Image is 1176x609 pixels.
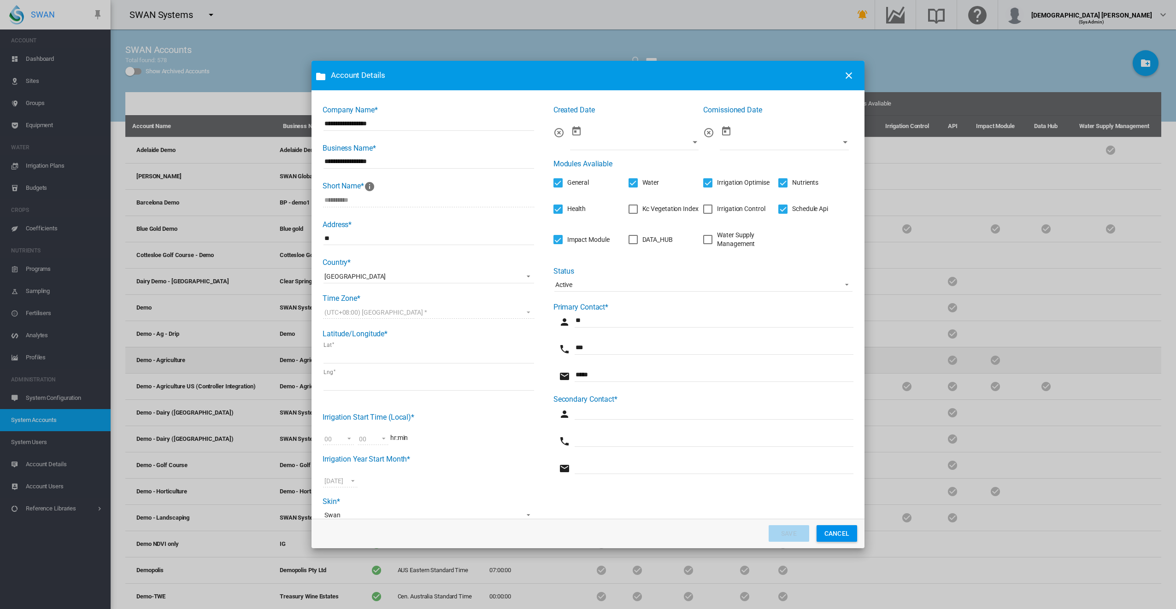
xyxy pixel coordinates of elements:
label: Address* [323,220,352,229]
md-icon: icon-account [559,409,570,420]
md-checkbox: Water [629,178,659,187]
button: md-calendar [717,122,735,141]
span: Account Details [331,70,837,81]
div: Kc Vegetation Index [642,205,699,214]
md-checkbox: Kc Vegetation Index [629,205,699,214]
div: (UTC+08:00) [GEOGRAPHIC_DATA] [324,309,423,316]
md-checkbox: Irrigation Optimise [703,178,769,187]
button: md-calendar [567,122,586,141]
md-checkbox: Water Supply Management [703,231,778,249]
md-icon: icon-email [559,371,570,382]
div: Health [567,205,586,214]
label: Irrigation Year Start Month* [323,455,410,463]
label: Comissioned Date [703,105,762,114]
label: Created Date [553,105,595,114]
md-dialog: Company Name* ... [312,61,864,548]
div: Water Supply Management [717,231,778,249]
div: Active [555,281,572,288]
div: Nutrients [792,178,818,187]
md-checkbox: Irrigation Control [703,205,765,214]
div: DATA_HUB [642,235,673,245]
label: Business Name* [323,144,376,152]
md-icon: icon-email [559,463,570,474]
div: Water [642,178,659,187]
label: Latitude/Longitude* [323,329,388,338]
label: Time Zone* [323,294,360,303]
label: Modules Avaliable [553,159,612,168]
md-icon: icon-account [559,316,570,328]
button: Open calendar [687,134,704,151]
i: Clear comissioned date [703,127,714,138]
div: Schedule Api [792,205,828,214]
md-checkbox: General [553,178,589,187]
div: [DATE] [324,477,343,485]
md-icon: icon-phone [559,436,570,447]
div: Swan [324,511,341,519]
md-checkbox: Schedule Api [778,205,828,214]
md-icon: icon-close [843,70,854,81]
label: Primary Contact* [553,303,608,311]
div: hr:min [323,105,535,532]
label: Short Name* [323,182,375,190]
md-checkbox: Nutrients [778,178,818,187]
div: [GEOGRAPHIC_DATA] [324,273,386,280]
label: Country* [323,258,351,267]
div: 00 [359,435,366,443]
md-checkbox: DATA_HUB [629,235,673,244]
label: Status [553,267,574,275]
div: General [567,178,589,187]
label: Skin* [323,497,340,506]
label: Secondary Contact* [553,395,617,404]
button: Open calendar [837,134,853,151]
div: Irrigation Control [717,205,765,214]
i: Clear created date [553,127,564,138]
div: 00 [324,435,332,443]
div: Irrigation Optimise [717,178,769,187]
md-icon: icon-folder [315,71,326,82]
button: SAVE [769,525,809,542]
md-checkbox: Health [553,205,586,214]
button: CANCEL [817,525,857,542]
md-checkbox: Impact Module [553,235,610,244]
md-icon: icon-phone [559,344,570,355]
button: icon-close [840,66,858,85]
div: Impact Module [567,235,610,245]
label: Company Name* [323,105,378,114]
label: Irrigation Start Time (Local)* [323,413,414,422]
